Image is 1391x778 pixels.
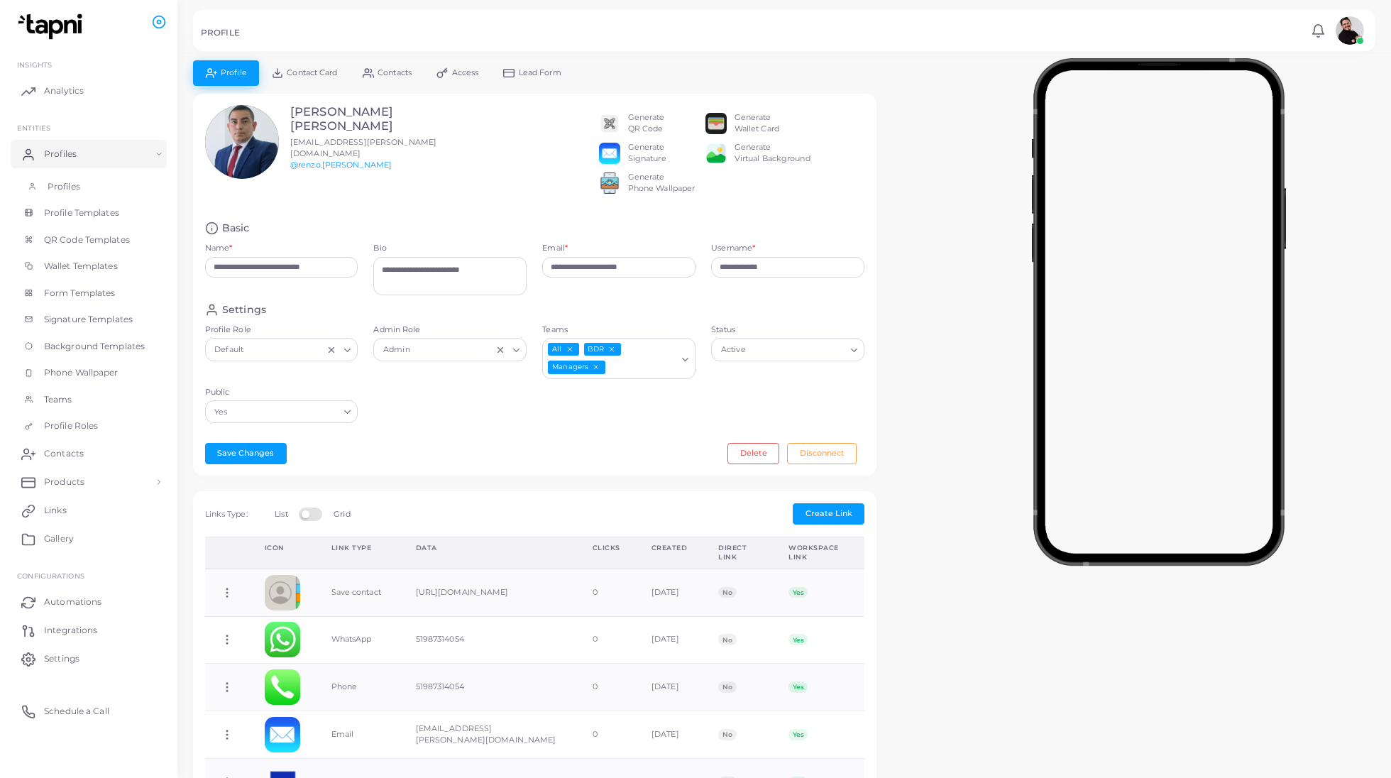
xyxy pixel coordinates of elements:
td: 0 [577,569,636,616]
span: QR Code Templates [44,234,130,246]
span: Lead Form [519,69,561,77]
label: Email [542,243,568,254]
span: ENTITIES [17,124,50,132]
span: Signature Templates [44,313,133,326]
div: Icon [265,543,300,553]
a: Links [11,496,167,525]
td: [DATE] [636,711,703,759]
div: Workspace Link [788,543,849,562]
label: Admin Role [373,324,527,336]
span: Profile Templates [44,207,119,219]
div: Generate Wallet Card [735,112,779,135]
input: Search for option [231,404,339,420]
span: Settings [44,652,79,665]
td: 0 [577,616,636,664]
a: Profile Templates [11,199,167,226]
h5: PROFILE [201,28,240,38]
div: Search for option [205,400,358,423]
button: Save Changes [205,443,287,464]
td: [EMAIL_ADDRESS][PERSON_NAME][DOMAIN_NAME] [400,711,577,759]
a: Products [11,468,167,496]
img: qr2.png [599,113,620,134]
span: Contacts [378,69,412,77]
span: No [718,681,736,693]
span: Links Type: [205,509,248,519]
span: Profiles [48,180,80,193]
a: Analytics [11,77,167,105]
span: Profiles [44,148,77,160]
a: Phone Wallpaper [11,359,167,386]
label: Username [711,243,755,254]
span: Yes [788,587,808,598]
button: Clear Selected [495,344,505,356]
a: @renzo.[PERSON_NAME] [290,160,392,170]
span: Default [213,343,246,358]
div: Search for option [205,338,358,361]
input: Search for option [247,342,324,358]
span: Contacts [44,447,84,460]
span: Links [44,504,67,517]
span: Schedule a Call [44,705,109,718]
span: No [718,634,736,645]
img: 522fc3d1c3555ff804a1a379a540d0107ed87845162a92721bf5e2ebbcc3ae6c.png [599,172,620,194]
span: Yes [213,405,230,420]
img: logo [13,13,92,40]
span: Wallet Templates [44,260,118,273]
h4: Settings [222,303,266,317]
td: WhatsApp [316,616,400,664]
td: 0 [577,664,636,711]
a: Wallet Templates [11,253,167,280]
a: Profiles [11,140,167,168]
div: Generate Phone Wallpaper [628,172,695,194]
a: Profile Roles [11,412,167,439]
div: Direct Link [718,543,757,562]
a: Teams [11,386,167,413]
div: Search for option [373,338,527,361]
a: Automations [11,588,167,616]
div: Generate QR Code [628,112,665,135]
span: [EMAIL_ADDRESS][PERSON_NAME][DOMAIN_NAME] [290,137,436,158]
button: Deselect BDR [607,344,617,354]
a: Integrations [11,616,167,645]
div: Created [651,543,688,553]
button: Delete [727,443,779,464]
span: Form Templates [44,287,116,300]
span: Yes [788,681,808,693]
label: Public [205,387,358,398]
a: avatar [1331,16,1368,45]
a: Profiles [11,173,167,200]
span: No [718,729,736,740]
button: Deselect Managers [591,362,601,372]
a: Gallery [11,525,167,553]
span: Profile [221,69,247,77]
label: Teams [542,324,695,336]
td: [DATE] [636,569,703,616]
button: Create Link [793,503,864,525]
span: Create Link [806,508,852,518]
label: Grid [334,509,350,520]
a: QR Code Templates [11,226,167,253]
h3: [PERSON_NAME] [PERSON_NAME] [290,105,471,133]
a: Form Templates [11,280,167,307]
img: email.png [599,143,620,164]
img: apple-wallet.png [705,113,727,134]
span: Analytics [44,84,84,97]
input: Search for option [749,342,845,358]
span: BDR [584,343,621,356]
span: Gallery [44,532,74,545]
span: Yes [788,634,808,645]
span: Admin [381,343,412,358]
img: whatsapp.png [265,622,300,657]
td: Email [316,711,400,759]
td: [DATE] [636,664,703,711]
h4: Basic [222,221,250,235]
span: Background Templates [44,340,145,353]
input: Search for option [413,342,492,358]
span: Managers [548,361,605,374]
img: phone-mock.b55596b7.png [1031,58,1286,566]
label: List [275,509,287,520]
span: Active [719,343,747,358]
td: 51987314054 [400,616,577,664]
div: Generate Signature [628,142,666,165]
